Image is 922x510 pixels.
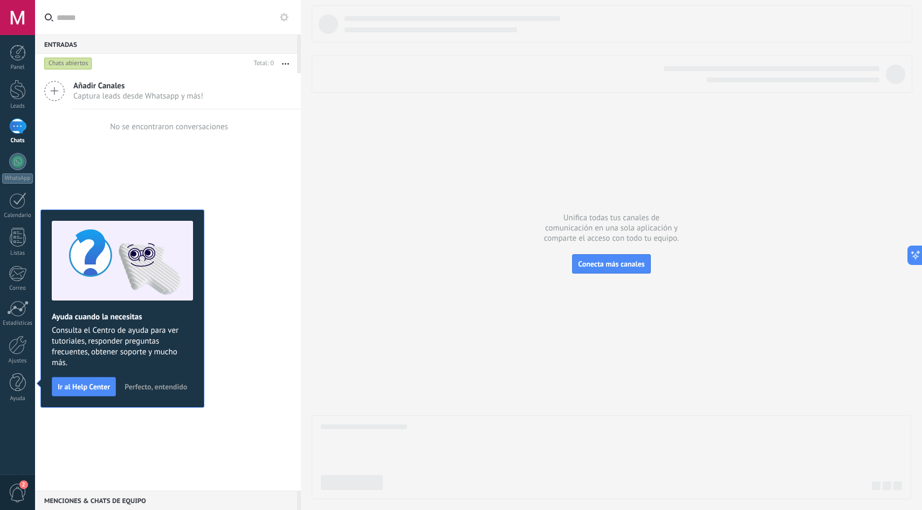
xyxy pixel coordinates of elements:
[73,91,203,101] span: Captura leads desde Whatsapp y más!
[2,137,33,144] div: Chats
[2,358,33,365] div: Ajustes
[110,122,228,132] div: No se encontraron conversaciones
[2,173,33,184] div: WhatsApp
[52,312,193,322] h2: Ayuda cuando la necesitas
[19,480,28,489] span: 2
[35,491,297,510] div: Menciones & Chats de equipo
[52,377,116,396] button: Ir al Help Center
[250,58,274,69] div: Total: 0
[2,395,33,402] div: Ayuda
[2,250,33,257] div: Listas
[73,81,203,91] span: Añadir Canales
[2,285,33,292] div: Correo
[125,383,187,390] span: Perfecto, entendido
[2,212,33,219] div: Calendario
[2,320,33,327] div: Estadísticas
[58,383,110,390] span: Ir al Help Center
[44,57,92,70] div: Chats abiertos
[578,259,644,269] span: Conecta más canales
[572,254,650,274] button: Conecta más canales
[2,103,33,110] div: Leads
[120,379,192,395] button: Perfecto, entendido
[52,325,193,368] span: Consulta el Centro de ayuda para ver tutoriales, responder preguntas frecuentes, obtener soporte ...
[35,34,297,54] div: Entradas
[2,64,33,71] div: Panel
